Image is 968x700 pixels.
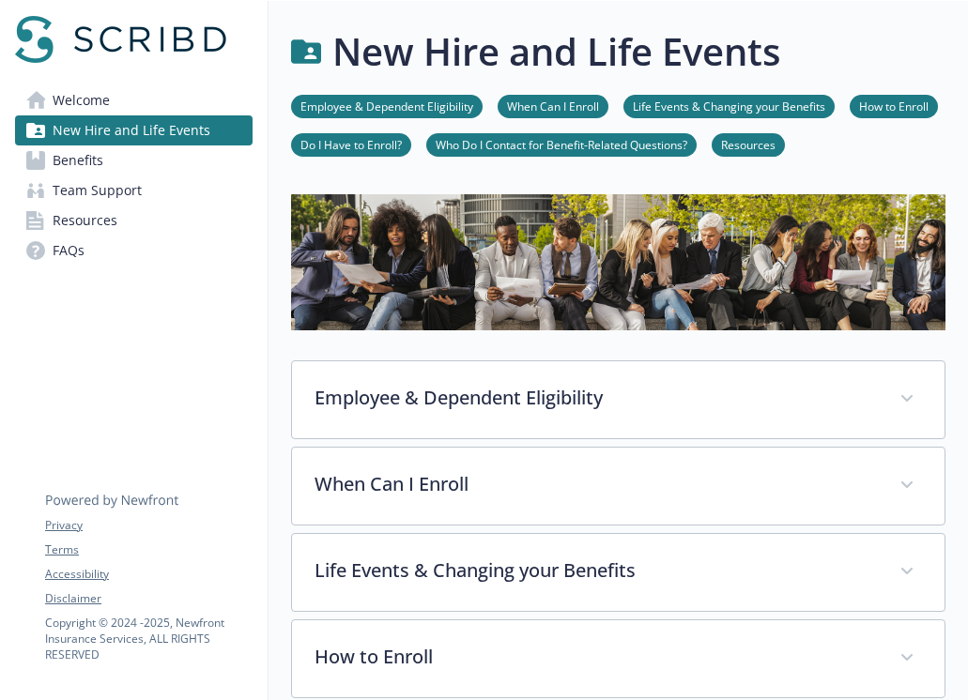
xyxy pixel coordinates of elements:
[15,85,253,115] a: Welcome
[53,145,103,175] span: Benefits
[623,97,835,114] a: Life Events & Changing your Benefits
[292,361,945,438] div: Employee & Dependent Eligibility
[45,541,252,558] a: Terms
[53,205,117,236] span: Resources
[498,97,608,114] a: When Can I Enroll
[315,384,877,412] p: Employee & Dependent Eligibility
[292,534,945,611] div: Life Events & Changing your Benefits
[15,236,253,266] a: FAQs
[315,556,877,585] p: Life Events & Changing your Benefits
[315,470,877,498] p: When Can I Enroll
[291,194,945,330] img: new hire page banner
[426,135,697,153] a: Who Do I Contact for Benefit-Related Questions?
[15,115,253,145] a: New Hire and Life Events
[53,175,142,205] span: Team Support
[292,448,945,525] div: When Can I Enroll
[15,175,253,205] a: Team Support
[53,85,110,115] span: Welcome
[45,517,252,534] a: Privacy
[292,620,945,697] div: How to Enroll
[45,590,252,607] a: Disclaimer
[45,566,252,583] a: Accessibility
[15,145,253,175] a: Benefits
[712,135,785,153] a: Resources
[53,115,210,145] span: New Hire and Life Events
[332,23,780,80] h1: New Hire and Life Events
[291,97,483,114] a: Employee & Dependent Eligibility
[850,97,938,114] a: How to Enroll
[315,643,877,671] p: How to Enroll
[45,615,252,662] p: Copyright © 2024 - 2025 , Newfront Insurance Services, ALL RIGHTS RESERVED
[53,236,85,266] span: FAQs
[291,135,411,153] a: Do I Have to Enroll?
[15,205,253,236] a: Resources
